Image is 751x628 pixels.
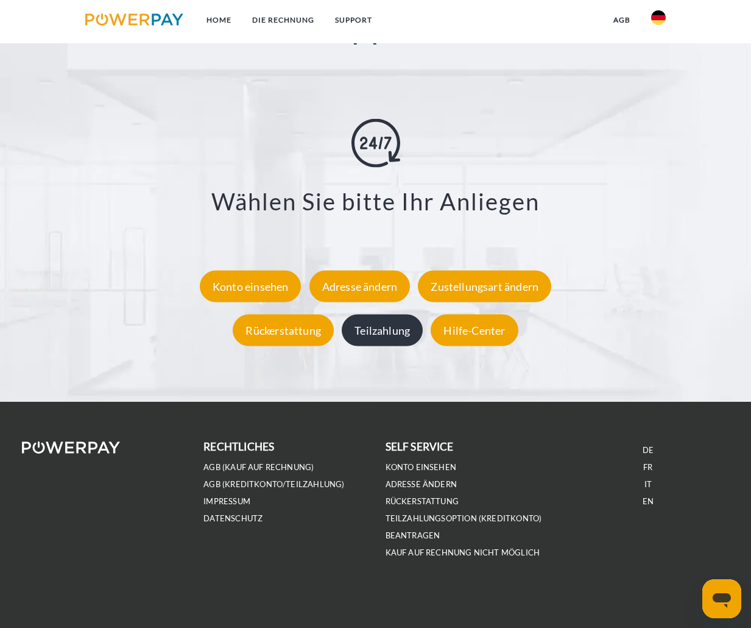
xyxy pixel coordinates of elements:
[309,271,411,302] div: Adresse ändern
[203,496,250,507] a: IMPRESSUM
[203,479,344,490] a: AGB (Kreditkonto/Teilzahlung)
[418,271,551,302] div: Zustellungsart ändern
[200,271,301,302] div: Konto einsehen
[386,496,459,507] a: Rückerstattung
[603,9,641,31] a: agb
[196,9,242,31] a: Home
[643,462,652,473] a: FR
[339,324,426,337] a: Teilzahlung
[197,280,305,293] a: Konto einsehen
[386,462,457,473] a: Konto einsehen
[643,445,654,455] a: DE
[386,479,457,490] a: Adresse ändern
[386,548,540,558] a: Kauf auf Rechnung nicht möglich
[386,513,542,541] a: Teilzahlungsoption (KREDITKONTO) beantragen
[203,462,314,473] a: AGB (Kauf auf Rechnung)
[651,10,666,25] img: de
[643,496,654,507] a: EN
[644,479,652,490] a: IT
[342,315,423,346] div: Teilzahlung
[203,513,263,524] a: DATENSCHUTZ
[53,187,699,216] h3: Wählen Sie bitte Ihr Anliegen
[702,579,741,618] iframe: Schaltfläche zum Öffnen des Messaging-Fensters; Konversation läuft
[203,440,274,453] b: rechtliches
[428,324,521,337] a: Hilfe-Center
[242,9,325,31] a: DIE RECHNUNG
[386,440,454,453] b: self service
[415,280,554,293] a: Zustellungsart ändern
[431,315,518,346] div: Hilfe-Center
[351,119,400,168] img: online-shopping.svg
[230,324,337,337] a: Rückerstattung
[85,13,183,26] img: logo-powerpay.svg
[22,441,120,454] img: logo-powerpay-white.svg
[306,280,414,293] a: Adresse ändern
[325,9,383,31] a: SUPPORT
[233,315,334,346] div: Rückerstattung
